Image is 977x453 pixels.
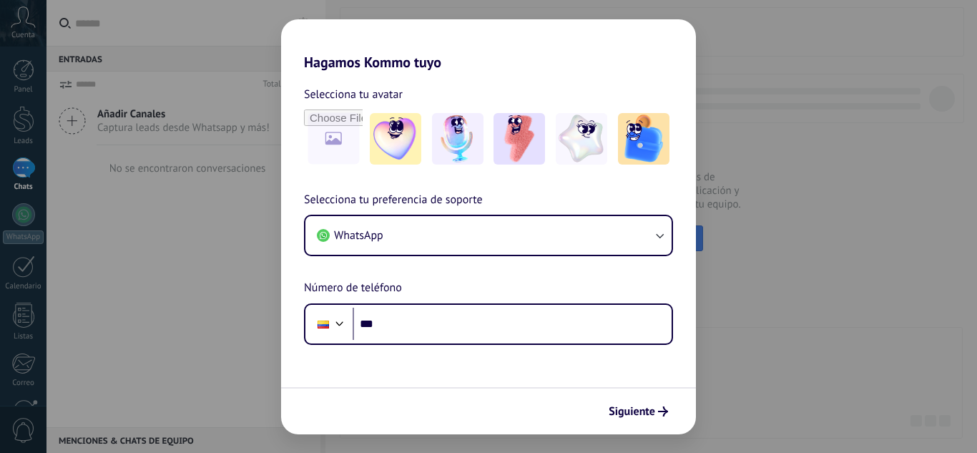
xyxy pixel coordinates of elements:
span: WhatsApp [334,228,383,243]
img: -1.jpeg [370,113,421,165]
span: Selecciona tu avatar [304,85,403,104]
h2: Hagamos Kommo tuyo [281,19,696,71]
img: -5.jpeg [618,113,669,165]
button: WhatsApp [305,216,672,255]
img: -2.jpeg [432,113,483,165]
span: Número de teléfono [304,279,402,298]
span: Siguiente [609,406,655,417]
div: Colombia: + 57 [310,309,337,339]
button: Siguiente [602,399,674,424]
img: -4.jpeg [556,113,607,165]
span: Selecciona tu preferencia de soporte [304,191,483,210]
img: -3.jpeg [494,113,545,165]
